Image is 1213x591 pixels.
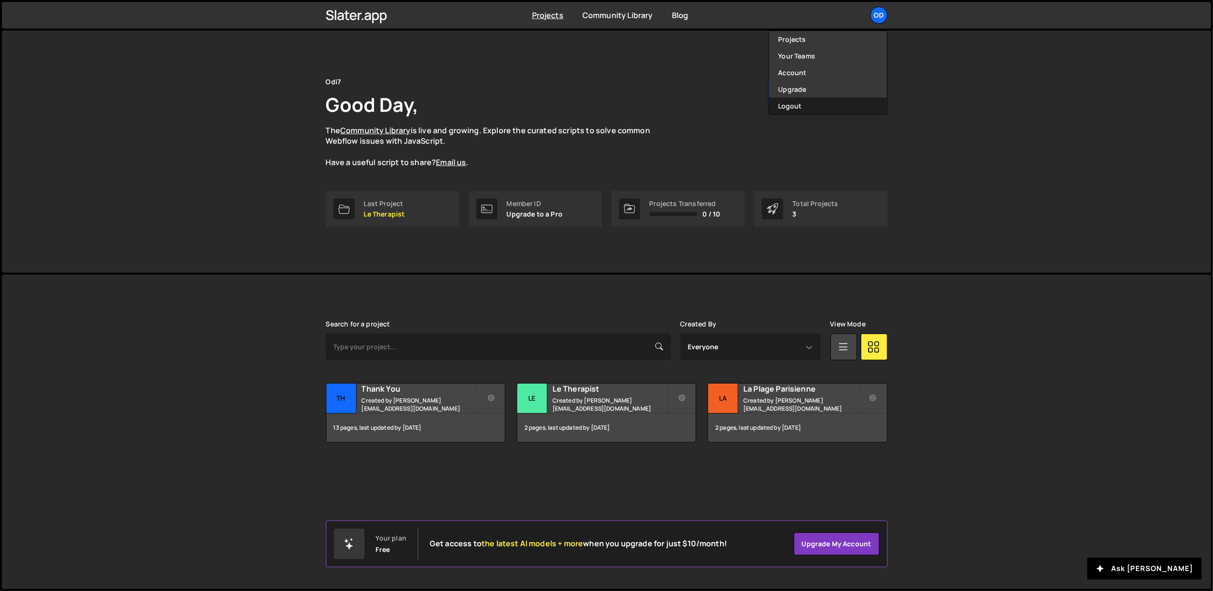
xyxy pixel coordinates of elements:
[376,534,406,542] div: Your plan
[326,125,669,168] p: The is live and growing. Explore the curated scripts to solve common Webflow issues with JavaScri...
[743,384,858,394] h2: La Plage Parisienne
[708,383,887,443] a: La La Plage Parisienne Created by [PERSON_NAME][EMAIL_ADDRESS][DOMAIN_NAME] 2 pages, last updated...
[830,320,866,328] label: View Mode
[507,200,563,207] div: Member ID
[507,210,563,218] p: Upgrade to a Pro
[326,383,505,443] a: Th Thank You Created by [PERSON_NAME][EMAIL_ADDRESS][DOMAIN_NAME] 13 pages, last updated by [DATE]
[430,539,727,548] h2: Get access to when you upgrade for just $10/month!
[517,414,696,442] div: 2 pages, last updated by [DATE]
[769,64,887,81] a: Account
[703,210,720,218] span: 0 / 10
[326,384,356,414] div: Th
[326,414,505,442] div: 13 pages, last updated by [DATE]
[364,210,405,218] p: Le Therapist
[436,157,466,167] a: Email us
[376,546,390,553] div: Free
[1087,558,1202,580] button: Ask [PERSON_NAME]
[680,320,717,328] label: Created By
[708,414,887,442] div: 2 pages, last updated by [DATE]
[743,396,858,413] small: Created by [PERSON_NAME][EMAIL_ADDRESS][DOMAIN_NAME]
[482,538,583,549] span: the latest AI models + more
[532,10,563,20] a: Projects
[582,10,653,20] a: Community Library
[672,10,689,20] a: Blog
[769,98,887,114] button: Logout
[362,384,476,394] h2: Thank You
[364,200,405,207] div: Last Project
[769,81,887,98] a: Upgrade
[326,334,671,360] input: Type your project...
[326,76,341,88] div: Odi7
[340,125,411,136] a: Community Library
[552,396,667,413] small: Created by [PERSON_NAME][EMAIL_ADDRESS][DOMAIN_NAME]
[326,91,418,118] h1: Good Day,
[870,7,888,24] a: Od
[769,31,887,48] a: Projects
[794,532,879,555] a: Upgrade my account
[793,200,838,207] div: Total Projects
[326,320,390,328] label: Search for a project
[517,384,547,414] div: Le
[793,210,838,218] p: 3
[769,48,887,64] a: Your Teams
[650,200,720,207] div: Projects Transferred
[708,384,738,414] div: La
[362,396,476,413] small: Created by [PERSON_NAME][EMAIL_ADDRESS][DOMAIN_NAME]
[517,383,696,443] a: Le Le Therapist Created by [PERSON_NAME][EMAIL_ADDRESS][DOMAIN_NAME] 2 pages, last updated by [DATE]
[552,384,667,394] h2: Le Therapist
[326,191,459,227] a: Last Project Le Therapist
